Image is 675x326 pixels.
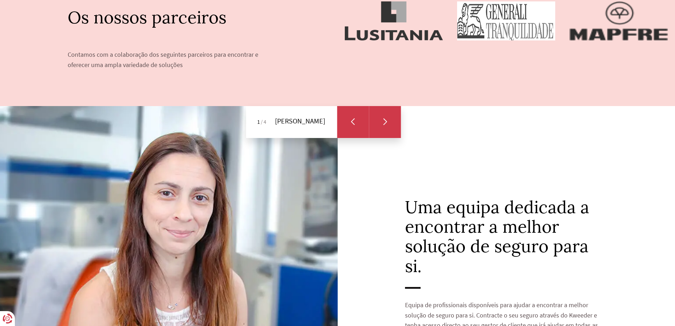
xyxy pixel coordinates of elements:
[569,1,668,40] img: Mapfre
[68,7,270,38] h2: Os nossos parceiros
[257,118,260,125] span: 1
[337,106,369,138] div: Previous slide
[405,197,608,287] h2: Uma equipa dedicada a encontrar a melhor solução de seguro para si.
[68,38,270,70] p: Contamos com a colaboração dos seguintes parceiros para encontrar e oferecer uma ampla variedade ...
[457,1,555,40] img: Generali On
[275,117,325,125] span: [PERSON_NAME]
[264,118,266,125] span: 4
[369,106,401,138] div: Next slide
[345,1,443,40] img: Lusitania Seguros
[261,118,263,125] span: /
